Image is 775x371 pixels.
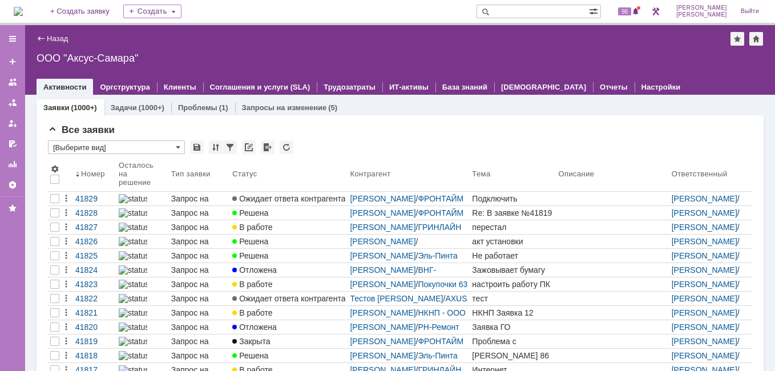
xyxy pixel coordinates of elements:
[116,306,169,320] a: statusbar-100 (1).png
[470,235,556,248] a: акт установки
[470,192,556,205] a: Подключить сотруднику Потапову Роману базу новой торговли УТ11
[470,249,556,263] a: Не работает терминал Сбербанка
[350,251,415,260] a: [PERSON_NAME]
[730,32,744,46] div: Добавить в избранное
[169,206,230,220] a: Запрос на обслуживание
[600,83,628,91] a: Отчеты
[169,159,230,192] th: Тип заявки
[470,292,556,305] a: тест
[350,208,467,217] div: /
[14,7,23,16] img: logo
[470,220,556,234] a: перестал распечатывать документы принтер
[350,265,467,275] div: /
[75,280,114,289] div: 41823
[672,194,750,203] div: /
[116,292,169,305] a: statusbar-100 (1).png
[472,194,554,203] div: Подключить сотруднику Потапову Роману базу новой торговли УТ11
[171,265,228,275] div: Запрос на обслуживание
[676,5,727,11] span: [PERSON_NAME]
[62,208,71,217] div: Действия
[232,223,272,232] span: В работе
[3,94,22,112] a: Заявки в моей ответственности
[116,206,169,220] a: statusbar-100 (1).png
[232,194,345,203] span: Ожидает ответа контрагента
[169,192,230,205] a: Запрос на обслуживание
[116,192,169,205] a: statusbar-100 (1).png
[672,322,750,332] div: /
[119,194,147,203] img: statusbar-100 (1).png
[3,155,22,174] a: Отчеты
[676,11,727,18] span: [PERSON_NAME]
[164,83,196,91] a: Клиенты
[119,294,147,303] img: statusbar-100 (1).png
[350,337,415,346] a: [PERSON_NAME]
[350,194,467,203] div: /
[618,7,631,15] span: 98
[171,351,228,360] div: Запрос на обслуживание
[71,103,96,112] div: (1000+)
[389,83,429,91] a: ИТ-активы
[672,294,737,303] a: [PERSON_NAME]
[350,237,467,246] div: /
[75,265,114,275] div: 41824
[3,114,22,132] a: Мои заявки
[672,251,737,260] a: [PERSON_NAME]
[62,251,71,260] div: Действия
[672,237,750,246] div: /
[472,208,554,217] div: Re: В заявке №41819 новый комментарий
[350,251,467,260] div: /
[116,320,169,334] a: statusbar-100 (1).png
[641,83,681,91] a: Настройки
[73,192,116,205] a: 41829
[116,220,169,234] a: statusbar-100 (1).png
[672,308,737,317] a: [PERSON_NAME]
[350,194,415,203] a: [PERSON_NAME]
[232,280,272,289] span: В работе
[62,308,71,317] div: Действия
[169,277,230,291] a: Запрос на обслуживание
[672,351,750,360] div: /
[116,235,169,248] a: statusbar-100 (1).png
[232,337,270,346] span: Закрыта
[73,320,116,334] a: 41820
[75,337,114,346] div: 41819
[171,337,228,346] div: Запрос на обслуживание
[470,263,556,277] a: Зажовывает бумагу
[75,251,114,260] div: 41825
[139,103,164,112] div: (1000+)
[169,306,230,320] a: Запрос на обслуживание
[73,292,116,305] a: 41822
[232,351,268,360] span: Решена
[472,251,554,260] div: Не работает терминал Сбербанка
[350,351,415,360] a: [PERSON_NAME]
[672,223,737,232] a: [PERSON_NAME]
[350,208,415,217] a: [PERSON_NAME]
[350,280,415,289] a: [PERSON_NAME]
[280,140,293,154] div: Обновлять список
[48,124,115,135] span: Все заявки
[73,277,116,291] a: 41823
[472,337,554,346] div: Проблема с отправкой печати на принтер
[232,308,272,317] span: В работе
[350,294,467,303] div: /
[230,292,348,305] a: Ожидает ответа контрагента
[350,265,415,275] a: [PERSON_NAME]
[223,140,237,154] div: Фильтрация...
[418,194,463,203] a: ФРОНТАЙМ
[672,265,737,275] a: [PERSON_NAME]
[472,308,554,317] div: НКНП Заявка 12 Аксус-Самара [DATE].doc
[230,263,348,277] a: Отложена
[350,170,390,178] div: Контрагент
[119,322,147,332] img: statusbar-100 (1).png
[190,140,204,154] div: Сохранить вид
[75,208,114,217] div: 41828
[119,337,147,346] img: statusbar-100 (1).png
[230,349,348,362] a: Решена
[589,5,600,16] span: Расширенный поиск
[171,208,228,217] div: Запрос на обслуживание
[501,83,586,91] a: [DEMOGRAPHIC_DATA]
[350,322,467,332] div: /
[73,159,116,192] th: Номер
[119,161,158,187] div: Осталось на решение
[171,251,228,260] div: Запрос на обслуживание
